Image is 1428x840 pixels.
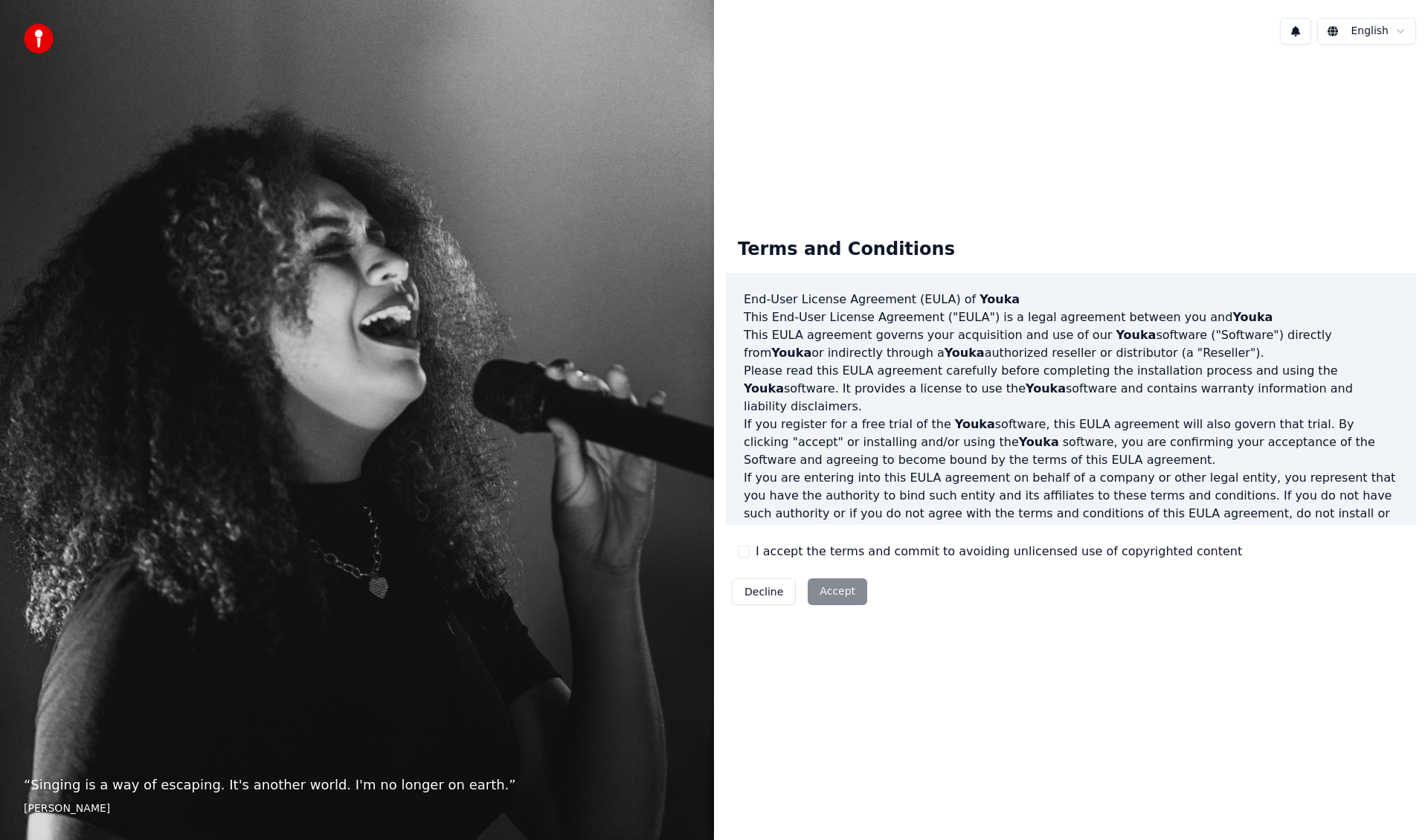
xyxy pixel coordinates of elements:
[955,417,995,431] span: Youka
[24,24,54,54] img: youka
[732,578,796,605] button: Decline
[744,416,1398,469] p: If you register for a free trial of the software, this EULA agreement will also govern that trial...
[1019,435,1059,449] span: Youka
[744,308,1398,326] p: This End-User License Agreement ("EULA") is a legal agreement between you and
[24,775,690,795] p: “ Singing is a way of escaping. It's another world. I'm no longer on earth. ”
[945,346,985,360] span: Youka
[744,326,1398,362] p: This EULA agreement governs your acquisition and use of our software ("Software") directly from o...
[771,346,811,360] span: Youka
[744,469,1398,540] p: If you are entering into this EULA agreement on behalf of a company or other legal entity, you re...
[726,226,967,274] div: Terms and Conditions
[1232,310,1273,324] span: Youka
[744,381,784,395] span: Youka
[756,543,1242,560] label: I accept the terms and commit to avoiding unlicensed use of copyrighted content
[1116,328,1156,342] span: Youka
[980,292,1020,306] span: Youka
[744,291,1398,308] h3: End-User License Agreement (EULA) of
[744,362,1398,416] p: Please read this EULA agreement carefully before completing the installation process and using th...
[24,801,690,816] footer: [PERSON_NAME]
[1026,381,1066,395] span: Youka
